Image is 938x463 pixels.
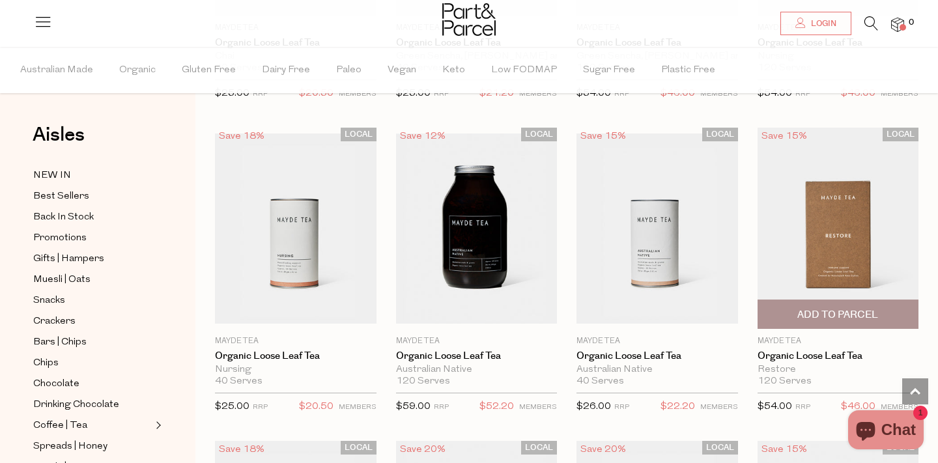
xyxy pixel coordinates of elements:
[299,85,334,102] span: $20.50
[396,335,558,347] p: Mayde Tea
[33,292,152,309] a: Snacks
[33,376,79,392] span: Chocolate
[758,128,919,329] img: Organic Loose Leaf Tea
[215,89,249,98] span: $25.00
[215,350,377,362] a: Organic Loose Leaf Tea
[576,441,630,458] div: Save 20%
[33,293,65,309] span: Snacks
[576,402,611,412] span: $26.00
[881,91,918,98] small: MEMBERS
[396,402,431,412] span: $59.00
[780,12,851,35] a: Login
[434,404,449,411] small: RRP
[614,91,629,98] small: RRP
[797,308,878,322] span: Add To Parcel
[808,18,836,29] span: Login
[33,272,91,288] span: Muesli | Oats
[33,189,89,204] span: Best Sellers
[702,128,738,141] span: LOCAL
[33,125,85,158] a: Aisles
[33,376,152,392] a: Chocolate
[434,91,449,98] small: RRP
[253,91,268,98] small: RRP
[758,376,812,387] span: 120 Serves
[33,418,87,434] span: Coffee | Tea
[841,85,875,102] span: $46.00
[519,91,557,98] small: MEMBERS
[33,334,152,350] a: Bars | Chips
[576,350,738,362] a: Organic Loose Leaf Tea
[661,85,695,102] span: $46.00
[905,17,917,29] span: 0
[576,335,738,347] p: Mayde Tea
[442,48,465,93] span: Keto
[33,355,152,371] a: Chips
[883,128,918,141] span: LOCAL
[33,231,87,246] span: Promotions
[661,399,695,415] span: $22.20
[396,441,449,458] div: Save 20%
[33,417,152,434] a: Coffee | Tea
[215,441,268,458] div: Save 18%
[396,128,449,145] div: Save 12%
[881,404,918,411] small: MEMBERS
[758,364,919,376] div: Restore
[758,335,919,347] p: Mayde Tea
[396,133,558,324] img: Organic Loose Leaf Tea
[33,438,152,455] a: Spreads | Honey
[215,364,377,376] div: Nursing
[33,210,94,225] span: Back In Stock
[215,402,249,412] span: $25.00
[614,404,629,411] small: RRP
[479,85,514,102] span: $21.20
[576,364,738,376] div: Australian Native
[700,404,738,411] small: MEMBERS
[388,48,416,93] span: Vegan
[758,89,792,98] span: $54.00
[442,3,496,36] img: Part&Parcel
[519,404,557,411] small: MEMBERS
[702,441,738,455] span: LOCAL
[844,410,928,453] inbox-online-store-chat: Shopify online store chat
[299,399,334,415] span: $20.50
[576,89,611,98] span: $54.00
[339,404,377,411] small: MEMBERS
[33,209,152,225] a: Back In Stock
[33,314,76,330] span: Crackers
[152,417,162,433] button: Expand/Collapse Coffee | Tea
[795,91,810,98] small: RRP
[576,133,738,324] img: Organic Loose Leaf Tea
[661,48,715,93] span: Plastic Free
[396,376,450,387] span: 120 Serves
[215,335,377,347] p: Mayde Tea
[521,128,557,141] span: LOCAL
[215,133,377,324] img: Organic Loose Leaf Tea
[336,48,362,93] span: Paleo
[583,48,635,93] span: Sugar Free
[253,404,268,411] small: RRP
[341,128,377,141] span: LOCAL
[491,48,557,93] span: Low FODMAP
[521,441,557,455] span: LOCAL
[119,48,156,93] span: Organic
[479,399,514,415] span: $52.20
[341,441,377,455] span: LOCAL
[700,91,738,98] small: MEMBERS
[758,402,792,412] span: $54.00
[262,48,310,93] span: Dairy Free
[33,167,152,184] a: NEW IN
[33,313,152,330] a: Crackers
[33,439,107,455] span: Spreads | Honey
[758,128,811,145] div: Save 15%
[215,376,263,387] span: 40 Serves
[396,89,431,98] span: $25.00
[33,168,71,184] span: NEW IN
[396,364,558,376] div: Australian Native
[33,356,59,371] span: Chips
[33,230,152,246] a: Promotions
[182,48,236,93] span: Gluten Free
[576,376,624,387] span: 40 Serves
[33,397,152,413] a: Drinking Chocolate
[33,120,85,149] span: Aisles
[841,399,875,415] span: $46.00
